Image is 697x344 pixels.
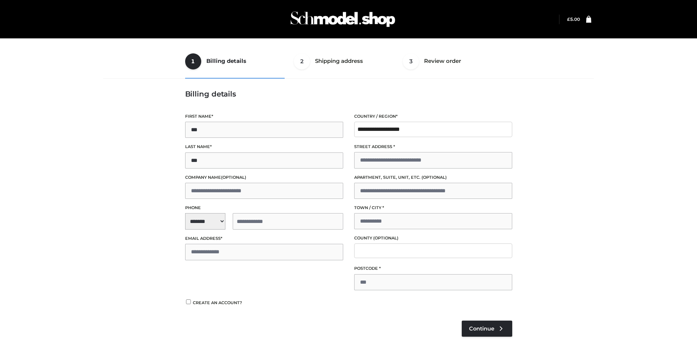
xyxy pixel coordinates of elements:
[185,143,343,150] label: Last name
[354,204,512,211] label: Town / City
[567,16,570,22] span: £
[193,300,242,305] span: Create an account?
[421,175,447,180] span: (optional)
[354,265,512,272] label: Postcode
[221,175,246,180] span: (optional)
[185,204,343,211] label: Phone
[354,143,512,150] label: Street address
[354,113,512,120] label: Country / Region
[185,90,512,98] h3: Billing details
[185,235,343,242] label: Email address
[185,113,343,120] label: First name
[354,174,512,181] label: Apartment, suite, unit, etc.
[469,325,494,332] span: Continue
[373,235,398,241] span: (optional)
[567,16,580,22] a: £5.00
[185,174,343,181] label: Company name
[288,5,398,34] img: Schmodel Admin 964
[185,299,192,304] input: Create an account?
[567,16,580,22] bdi: 5.00
[354,235,512,242] label: County
[462,321,512,337] a: Continue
